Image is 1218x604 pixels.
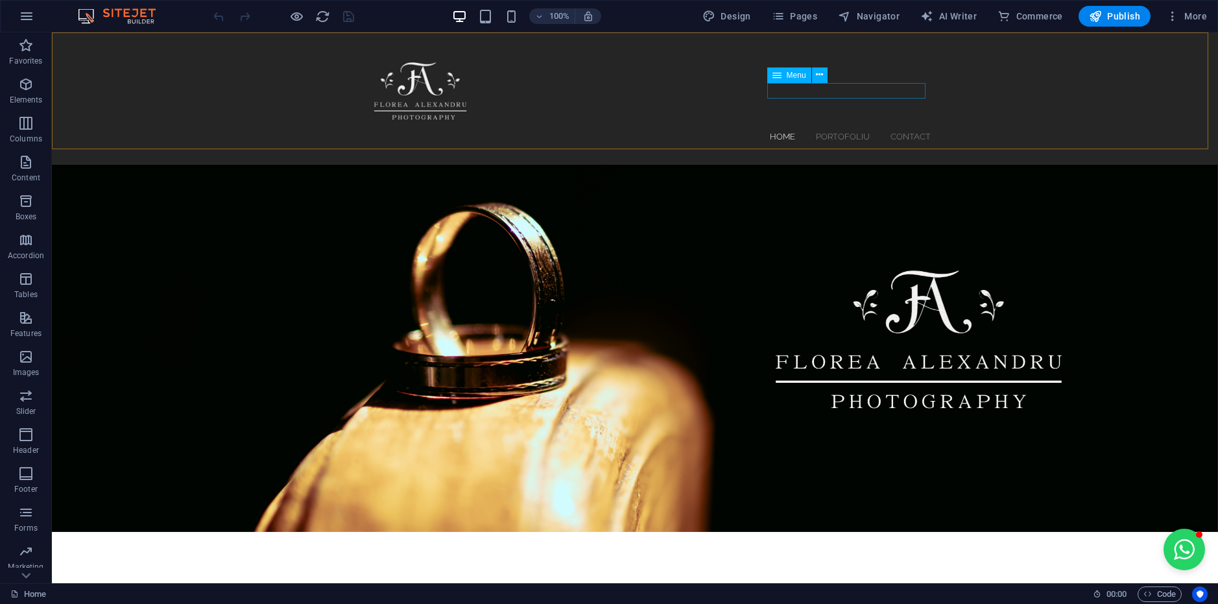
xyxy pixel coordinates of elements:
[14,484,38,494] p: Footer
[13,445,39,455] p: Header
[10,586,46,602] a: Click to cancel selection. Double-click to open Pages
[1192,586,1208,602] button: Usercentrics
[1166,10,1207,23] span: More
[772,10,817,23] span: Pages
[697,6,756,27] div: Design (Ctrl+Alt+Y)
[16,406,36,417] p: Slider
[10,95,43,105] p: Elements
[767,6,822,27] button: Pages
[75,8,172,24] img: Editor Logo
[1112,496,1153,538] button: Open chat window
[10,134,42,144] p: Columns
[1138,586,1182,602] button: Code
[1161,6,1212,27] button: More
[8,562,43,572] p: Marketing
[8,250,44,261] p: Accordion
[16,211,37,222] p: Boxes
[14,289,38,300] p: Tables
[1079,6,1151,27] button: Publish
[1143,586,1176,602] span: Code
[529,8,575,24] button: 100%
[9,56,42,66] p: Favorites
[1089,10,1140,23] span: Publish
[915,6,982,27] button: AI Writer
[1116,589,1117,599] span: :
[10,328,42,339] p: Features
[315,9,330,24] i: Reload page
[992,6,1068,27] button: Commerce
[997,10,1063,23] span: Commerce
[920,10,977,23] span: AI Writer
[315,8,330,24] button: reload
[697,6,756,27] button: Design
[833,6,905,27] button: Navigator
[14,523,38,533] p: Forms
[838,10,900,23] span: Navigator
[1106,586,1127,602] span: 00 00
[12,173,40,183] p: Content
[1093,586,1127,602] h6: Session time
[549,8,569,24] h6: 100%
[702,10,751,23] span: Design
[582,10,594,22] i: On resize automatically adjust zoom level to fit chosen device.
[787,71,806,79] span: Menu
[13,367,40,378] p: Images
